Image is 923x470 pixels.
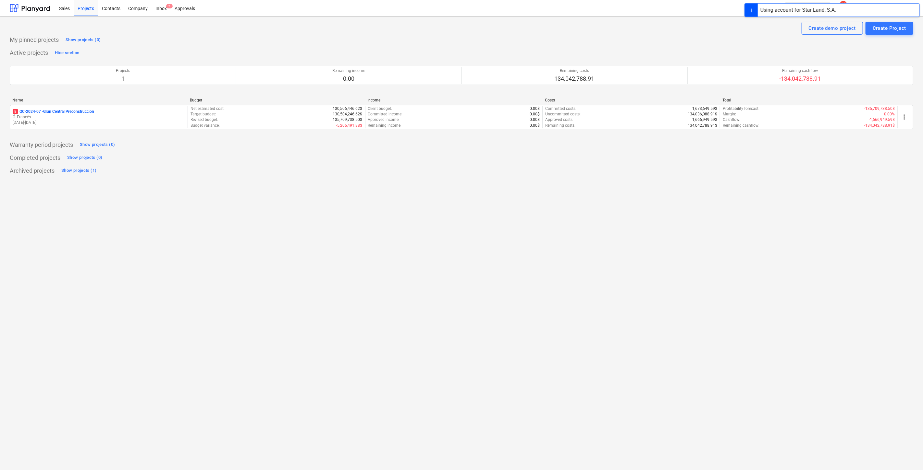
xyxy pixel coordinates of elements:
[530,106,540,112] p: 0.00$
[692,106,717,112] p: 1,673,649.59$
[723,112,736,117] p: Margin :
[332,68,365,74] p: Remaining income
[545,123,575,128] p: Remaining costs :
[10,141,73,149] p: Warranty period projects
[332,75,365,83] p: 0.00
[10,36,59,44] p: My pinned projects
[12,98,185,102] div: Name
[55,49,79,57] div: Hide section
[333,106,363,112] p: 130,506,446.62$
[80,141,115,148] div: Show projects (0)
[723,98,895,102] div: Total
[191,117,218,123] p: Revised budget :
[367,98,540,102] div: Income
[864,106,895,112] p: -135,709,738.50$
[333,117,363,123] p: 135,709,738.50$
[900,113,908,121] span: more_vert
[13,109,18,114] span: 8
[10,49,48,57] p: Active projects
[555,75,595,83] p: 134,042,788.91
[10,154,60,162] p: Completed projects
[13,109,185,125] div: 8GC-2024-07 -Gran Central PreconstruccionÓ. Francés[DATE]-[DATE]
[191,106,225,112] p: Net estimated cost :
[368,106,392,112] p: Client budget :
[688,123,717,128] p: 134,042,788.91$
[688,112,717,117] p: 134,036,088.91$
[60,166,98,176] button: Show projects (1)
[333,112,363,117] p: 130,504,246.62$
[780,68,821,74] p: Remaining cashflow
[809,24,856,32] div: Create demo project
[368,117,400,123] p: Approved income :
[864,123,895,128] p: -134,042,788.91$
[891,439,923,470] div: Widget de chat
[545,106,576,112] p: Committed costs :
[780,75,821,83] p: -134,042,788.91
[53,48,81,58] button: Hide section
[555,68,595,74] p: Remaining costs
[13,114,185,120] p: Ó. Francés
[66,36,101,44] div: Show projects (0)
[891,439,923,470] iframe: Chat Widget
[64,35,102,45] button: Show projects (0)
[760,6,836,14] div: Using account for Star Land, S.A.
[78,140,117,150] button: Show projects (0)
[67,154,102,161] div: Show projects (0)
[191,112,216,117] p: Target budget :
[61,167,96,174] div: Show projects (1)
[545,117,573,123] p: Approved costs :
[866,22,913,35] button: Create Project
[530,112,540,117] p: 0.00$
[116,75,130,83] p: 1
[13,120,185,125] p: [DATE] - [DATE]
[723,106,759,112] p: Profitability forecast :
[337,123,363,128] p: -5,205,491.88$
[692,117,717,123] p: 1,666,949.59$
[116,68,130,74] p: Projects
[545,98,718,102] div: Costs
[802,22,863,35] button: Create demo project
[191,123,220,128] p: Budget variance :
[869,117,895,123] p: -1,666,949.59$
[884,112,895,117] p: 0.00%
[10,167,55,175] p: Archived projects
[66,153,104,163] button: Show projects (0)
[873,24,906,32] div: Create Project
[368,123,402,128] p: Remaining income :
[723,117,740,123] p: Cashflow :
[166,4,173,8] span: 2
[190,98,362,102] div: Budget
[530,123,540,128] p: 0.00$
[723,123,759,128] p: Remaining cashflow :
[13,109,94,114] p: GC-2024-07 - Gran Central Preconstruccion
[530,117,540,123] p: 0.00$
[545,112,581,117] p: Uncommitted costs :
[368,112,403,117] p: Committed income :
